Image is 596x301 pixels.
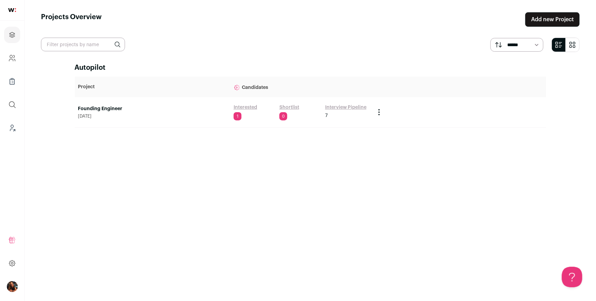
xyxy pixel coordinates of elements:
[4,27,20,43] a: Projects
[4,73,20,90] a: Company Lists
[279,112,287,120] span: 0
[375,108,383,116] button: Project Actions
[7,281,18,292] button: Open dropdown
[4,120,20,136] a: Leads (Backoffice)
[234,104,257,111] a: Interested
[41,38,125,51] input: Filter projects by name
[8,8,16,12] img: wellfound-shorthand-0d5821cbd27db2630d0214b213865d53afaa358527fdda9d0ea32b1df1b89c2c.svg
[525,12,580,27] a: Add new Project
[234,80,368,94] p: Candidates
[78,83,227,90] p: Project
[75,63,546,73] h2: Autopilot
[325,112,328,119] span: 7
[4,50,20,66] a: Company and ATS Settings
[279,104,299,111] a: Shortlist
[562,267,582,287] iframe: Toggle Customer Support
[325,104,366,111] a: Interview Pipeline
[7,281,18,292] img: 13968079-medium_jpg
[78,105,227,112] a: Founding Engineer
[41,12,102,27] h1: Projects Overview
[234,112,241,120] span: 1
[78,114,227,119] span: [DATE]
